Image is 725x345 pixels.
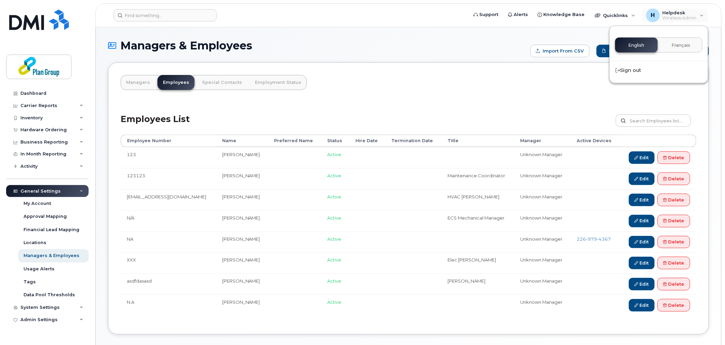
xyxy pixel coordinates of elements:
[520,278,564,284] li: Unknown Manager
[216,273,268,295] td: [PERSON_NAME]
[441,252,514,273] td: Elec [PERSON_NAME]
[108,40,527,51] h1: Managers & Employees
[520,299,564,305] li: Unknown Manager
[328,299,342,305] span: Active
[216,135,268,147] th: Name
[328,215,342,221] span: Active
[629,172,655,185] a: Edit
[629,194,655,206] a: Edit
[658,172,690,185] a: Delete
[629,215,655,227] a: Edit
[520,172,564,179] li: Unknown Manager
[520,194,564,200] li: Unknown Manager
[629,236,655,249] a: Edit
[121,75,155,90] a: Managers
[216,210,268,231] td: [PERSON_NAME]
[577,236,611,242] a: 2269794367
[321,135,350,147] th: Status
[121,147,216,168] td: 123
[514,135,571,147] th: Manager
[530,45,590,57] form: Import from CSV
[197,75,247,90] a: Special Contacts
[520,215,564,221] li: Unknown Manager
[658,194,690,206] a: Delete
[520,236,564,242] li: Unknown Manager
[121,189,216,210] td: [EMAIL_ADDRESS][DOMAIN_NAME]
[658,257,690,269] a: Delete
[328,173,342,178] span: Active
[658,299,690,312] a: Delete
[441,168,514,189] td: Maintenance Coordinator
[629,151,655,164] a: Edit
[629,278,655,290] a: Edit
[121,135,216,147] th: Employee Number
[121,115,190,135] h2: Employees List
[216,168,268,189] td: [PERSON_NAME]
[596,45,648,57] a: Export to CSV
[441,210,514,231] td: ECS Mechanical Manager
[216,231,268,253] td: [PERSON_NAME]
[216,189,268,210] td: [PERSON_NAME]
[121,231,216,253] td: NA
[441,135,514,147] th: Title
[328,278,342,284] span: Active
[121,210,216,231] td: N/A
[520,151,564,158] li: Unknown Manager
[658,278,690,290] a: Delete
[629,299,655,312] a: Edit
[441,273,514,295] td: [PERSON_NAME]
[121,295,216,316] td: N.A
[216,147,268,168] td: [PERSON_NAME]
[157,75,195,90] a: Employees
[629,257,655,269] a: Edit
[328,257,342,262] span: Active
[586,236,597,242] span: 979
[520,257,564,263] li: Unknown Manager
[386,135,441,147] th: Termination Date
[672,43,691,48] span: Français
[328,236,342,242] span: Active
[350,135,386,147] th: Hire Date
[121,273,216,295] td: asdfdasasd
[121,252,216,273] td: XXX
[328,152,342,157] span: Active
[577,236,611,242] span: 226
[658,215,690,227] a: Delete
[121,168,216,189] td: 123123
[441,189,514,210] td: HVAC [PERSON_NAME]
[250,75,307,90] a: Employment Status
[658,236,690,249] a: Delete
[268,135,321,147] th: Preferred Name
[328,194,342,199] span: Active
[597,236,611,242] span: 4367
[216,252,268,273] td: [PERSON_NAME]
[216,295,268,316] td: [PERSON_NAME]
[658,151,690,164] a: Delete
[571,135,620,147] th: Active Devices
[610,64,708,77] div: Sign out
